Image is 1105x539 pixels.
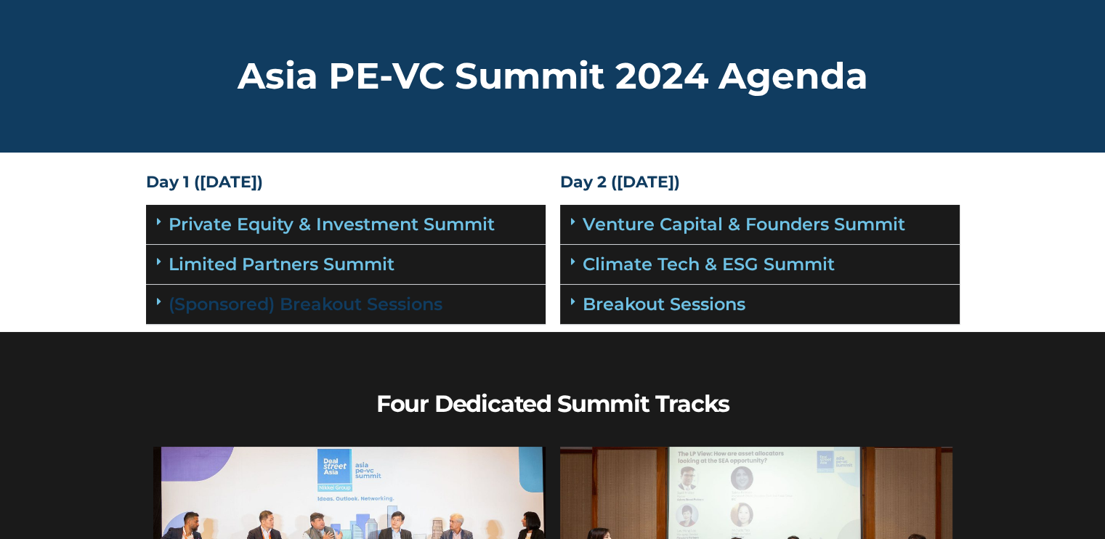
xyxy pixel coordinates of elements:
[146,174,546,190] h4: Day 1 ([DATE])
[583,254,835,275] a: Climate Tech & ESG Summit
[146,58,960,94] h2: Asia PE-VC Summit 2024 Agenda
[169,214,495,235] a: Private Equity & Investment Summit
[583,293,745,315] a: Breakout Sessions
[376,389,729,418] b: Four Dedicated Summit Tracks
[169,293,442,315] a: (Sponsored) Breakout Sessions
[583,214,905,235] a: Venture Capital & Founders​ Summit
[560,174,960,190] h4: Day 2 ([DATE])
[169,254,394,275] a: Limited Partners Summit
